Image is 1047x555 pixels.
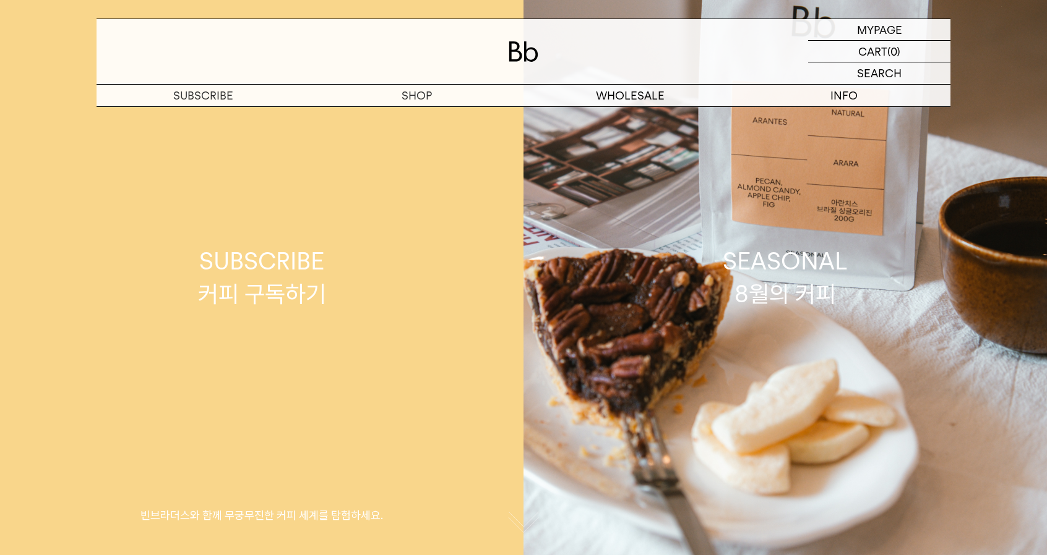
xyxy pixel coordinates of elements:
p: INFO [737,85,950,106]
p: CART [858,41,887,62]
p: SEARCH [857,62,902,84]
a: SHOP [310,85,523,106]
a: SUBSCRIBE [97,85,310,106]
a: MYPAGE [808,19,950,41]
p: WHOLESALE [523,85,737,106]
div: SUBSCRIBE 커피 구독하기 [198,245,326,310]
div: SEASONAL 8월의 커피 [723,245,848,310]
a: CART (0) [808,41,950,62]
p: MYPAGE [857,19,902,40]
img: 로고 [509,41,538,62]
p: (0) [887,41,900,62]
